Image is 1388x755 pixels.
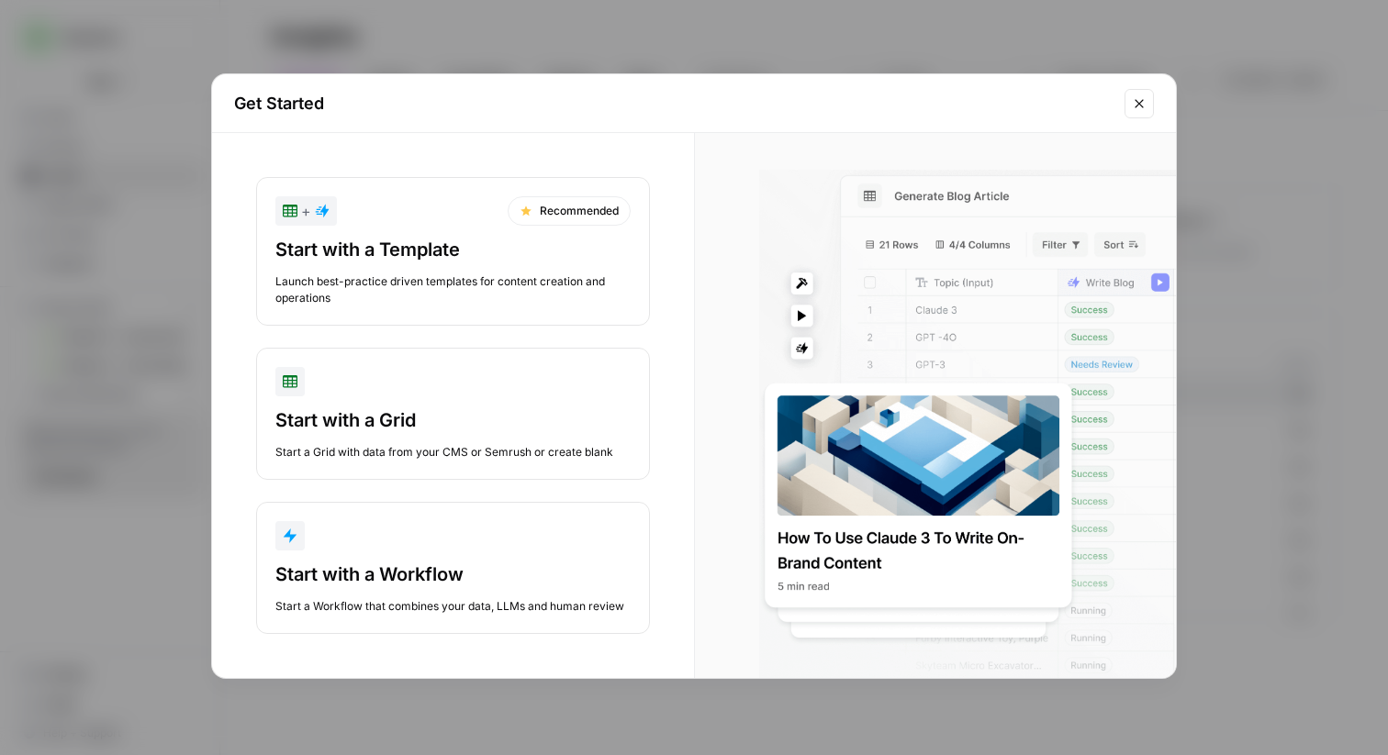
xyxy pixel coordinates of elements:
button: Start with a WorkflowStart a Workflow that combines your data, LLMs and human review [256,502,650,634]
div: Start with a Grid [275,407,631,433]
button: Close modal [1125,89,1154,118]
button: Start with a GridStart a Grid with data from your CMS or Semrush or create blank [256,348,650,480]
div: + [283,200,330,222]
div: Start with a Template [275,237,631,262]
div: Start a Workflow that combines your data, LLMs and human review [275,598,631,615]
button: +RecommendedStart with a TemplateLaunch best-practice driven templates for content creation and o... [256,177,650,326]
h2: Get Started [234,91,1114,117]
div: Launch best-practice driven templates for content creation and operations [275,273,631,306]
div: Recommended [508,196,631,226]
div: Start a Grid with data from your CMS or Semrush or create blank [275,444,631,461]
div: Start with a Workflow [275,561,631,587]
